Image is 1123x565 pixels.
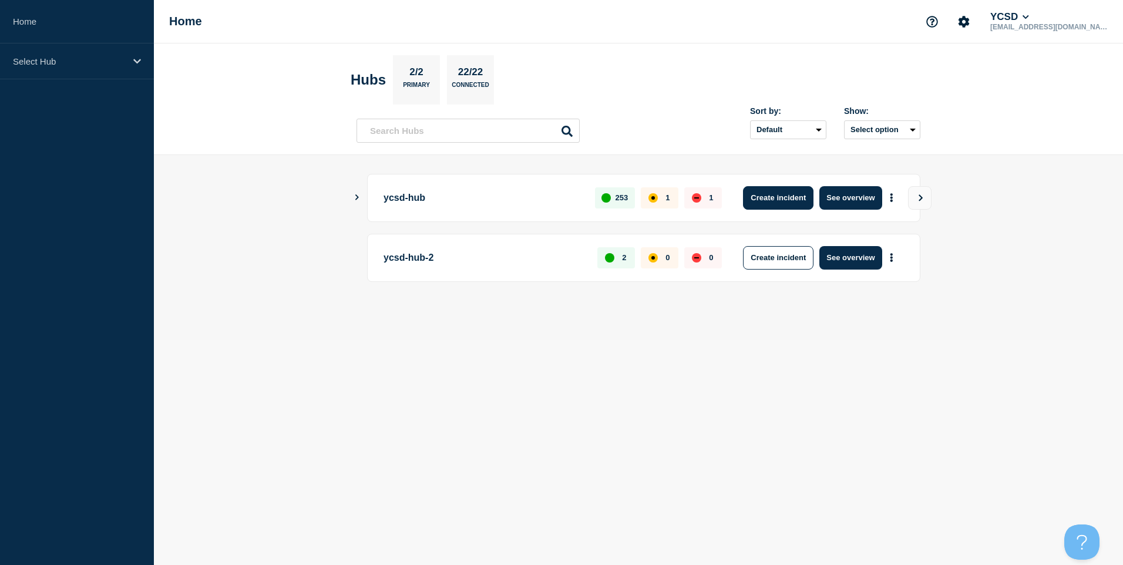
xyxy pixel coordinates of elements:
button: Support [920,9,944,34]
button: YCSD [988,11,1031,23]
div: Sort by: [750,106,826,116]
p: 0 [665,253,670,262]
div: up [605,253,614,263]
p: 1 [709,193,713,202]
button: Create incident [743,246,813,270]
div: Show: [844,106,920,116]
button: See overview [819,246,882,270]
select: Sort by [750,120,826,139]
div: up [601,193,611,203]
button: Show Connected Hubs [354,193,360,202]
div: down [692,193,701,203]
p: 2 [622,253,626,262]
p: Select Hub [13,56,126,66]
button: Account settings [951,9,976,34]
div: down [692,253,701,263]
p: 22/22 [453,66,487,82]
p: ycsd-hub-2 [384,246,584,270]
div: affected [648,193,658,203]
button: View [908,186,932,210]
p: ycsd-hub [384,186,581,210]
p: [EMAIL_ADDRESS][DOMAIN_NAME] [988,23,1110,31]
button: More actions [884,247,899,268]
button: See overview [819,186,882,210]
h2: Hubs [351,72,386,88]
p: 2/2 [405,66,428,82]
p: 253 [616,193,628,202]
input: Search Hubs [357,119,580,143]
p: Primary [403,82,430,94]
iframe: Help Scout Beacon - Open [1064,524,1100,560]
p: Connected [452,82,489,94]
button: Select option [844,120,920,139]
h1: Home [169,15,202,28]
p: 0 [709,253,713,262]
button: More actions [884,187,899,208]
div: affected [648,253,658,263]
button: Create incident [743,186,813,210]
p: 1 [665,193,670,202]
